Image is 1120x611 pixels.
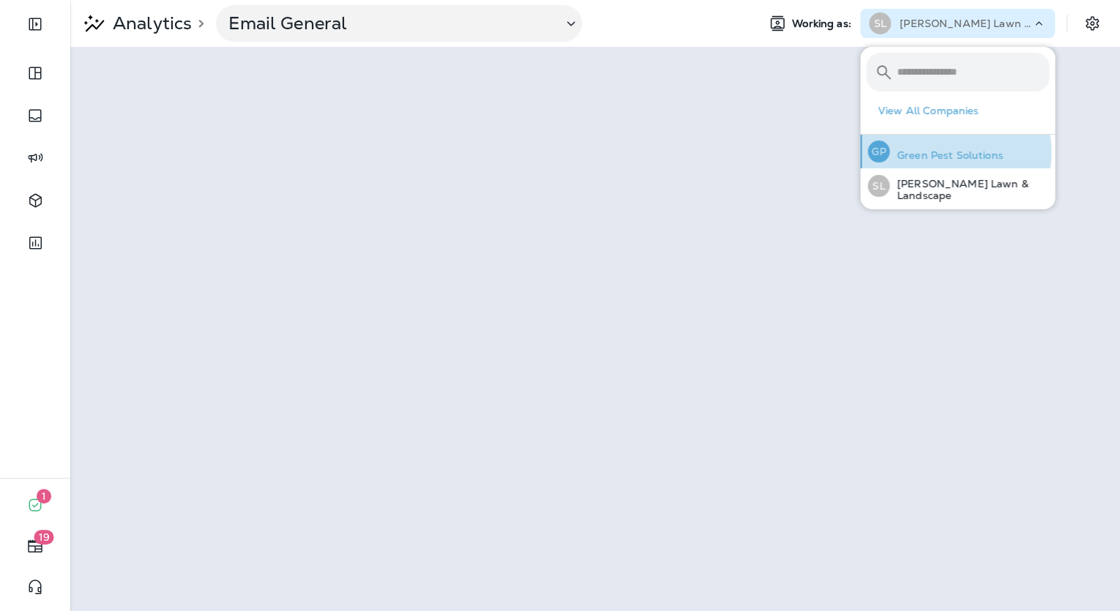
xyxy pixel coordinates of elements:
[900,18,1031,29] p: [PERSON_NAME] Lawn & Landscape
[15,490,56,520] button: 1
[869,12,891,34] div: SL
[1079,10,1105,37] button: Settings
[889,178,1049,201] p: [PERSON_NAME] Lawn & Landscape
[34,530,54,544] span: 19
[15,10,56,39] button: Expand Sidebar
[860,135,1055,168] button: GPGreen Pest Solutions
[860,168,1055,203] button: SL[PERSON_NAME] Lawn & Landscape
[107,12,192,34] p: Analytics
[15,531,56,561] button: 19
[37,489,51,503] span: 1
[228,12,550,34] p: Email General
[889,149,1003,161] p: Green Pest Solutions
[192,18,204,29] p: >
[872,100,1055,122] button: View All Companies
[792,18,854,30] span: Working as:
[867,140,889,162] div: GP
[867,175,889,197] div: SL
